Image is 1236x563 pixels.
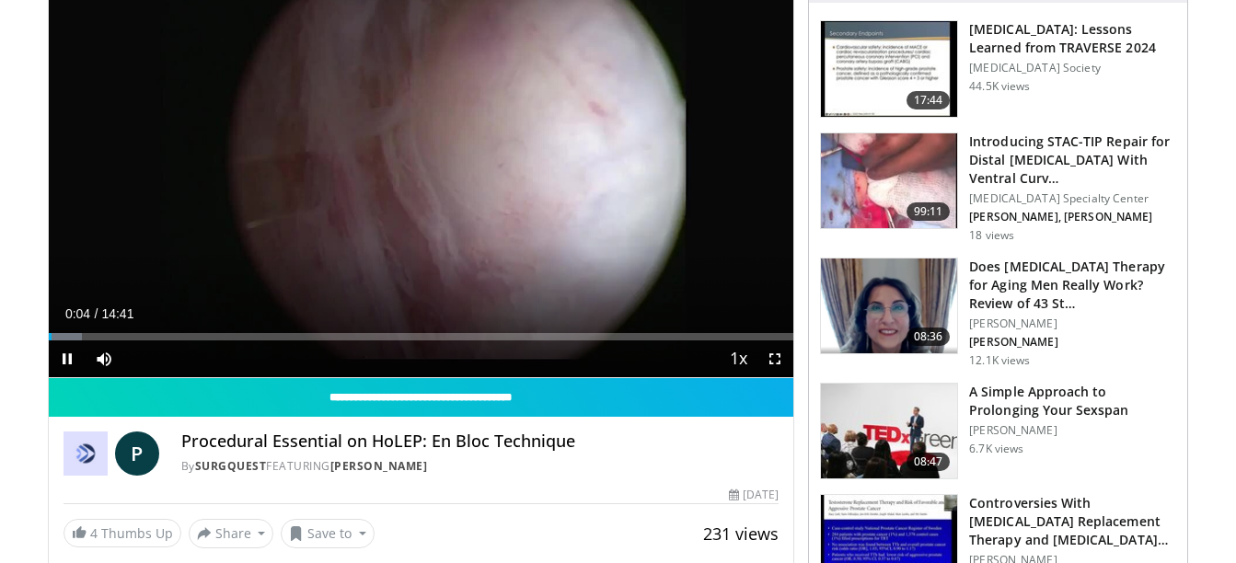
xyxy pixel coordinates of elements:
[820,258,1176,368] a: 08:36 Does [MEDICAL_DATA] Therapy for Aging Men Really Work? Review of 43 St… [PERSON_NAME] [PERS...
[90,524,98,542] span: 4
[969,316,1176,331] p: [PERSON_NAME]
[330,458,428,474] a: [PERSON_NAME]
[820,20,1176,118] a: 17:44 [MEDICAL_DATA]: Lessons Learned from TRAVERSE 2024 [MEDICAL_DATA] Society 44.5K views
[115,431,159,476] a: P
[969,494,1176,549] h3: Controversies With [MEDICAL_DATA] Replacement Therapy and [MEDICAL_DATA] Can…
[95,306,98,321] span: /
[969,335,1176,350] p: [PERSON_NAME]
[969,132,1176,188] h3: Introducing STAC-TIP Repair for Distal [MEDICAL_DATA] With Ventral Curv…
[189,519,274,548] button: Share
[969,228,1014,243] p: 18 views
[907,202,951,221] span: 99:11
[969,210,1176,224] p: [PERSON_NAME], [PERSON_NAME]
[821,21,957,117] img: 1317c62a-2f0d-4360-bee0-b1bff80fed3c.150x105_q85_crop-smart_upscale.jpg
[820,132,1176,243] a: 99:11 Introducing STAC-TIP Repair for Distal [MEDICAL_DATA] With Ventral Curv… [MEDICAL_DATA] Spe...
[821,133,957,229] img: 33ef804e-a9af-4b2f-bd6b-ae001cb605b1.150x105_q85_crop-smart_upscale.jpg
[195,458,267,474] a: Surgquest
[181,458,780,475] div: By FEATURING
[969,353,1030,368] p: 12.1K views
[969,383,1176,419] h3: A Simple Approach to Prolonging Your Sexspan
[65,306,90,321] span: 0:04
[181,431,780,452] h4: Procedural Essential on HoLEP: En Bloc Technique
[729,487,779,503] div: [DATE]
[969,20,1176,57] h3: [MEDICAL_DATA]: Lessons Learned from TRAVERSE 2024
[907,453,951,471] span: 08:47
[49,340,86,377] button: Pause
[821,259,957,354] img: 1fb63f24-3a49-41d9-af93-8ce49bfb7a73.png.150x105_q85_crop-smart_upscale.png
[821,384,957,479] img: c4bd4661-e278-4c34-863c-57c104f39734.150x105_q85_crop-smart_upscale.jpg
[907,91,951,109] span: 17:44
[281,519,375,548] button: Save to
[969,61,1176,75] p: [MEDICAL_DATA] Society
[969,79,1030,94] p: 44.5K views
[757,340,793,377] button: Fullscreen
[49,333,794,340] div: Progress Bar
[820,383,1176,480] a: 08:47 A Simple Approach to Prolonging Your Sexspan [PERSON_NAME] 6.7K views
[64,431,108,476] img: Surgquest
[720,340,757,377] button: Playback Rate
[969,258,1176,313] h3: Does [MEDICAL_DATA] Therapy for Aging Men Really Work? Review of 43 St…
[907,327,951,346] span: 08:36
[969,423,1176,438] p: [PERSON_NAME]
[703,523,779,545] span: 231 views
[101,306,133,321] span: 14:41
[86,340,122,377] button: Mute
[64,519,181,547] a: 4 Thumbs Up
[969,191,1176,206] p: [MEDICAL_DATA] Specialty Center
[969,442,1023,456] p: 6.7K views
